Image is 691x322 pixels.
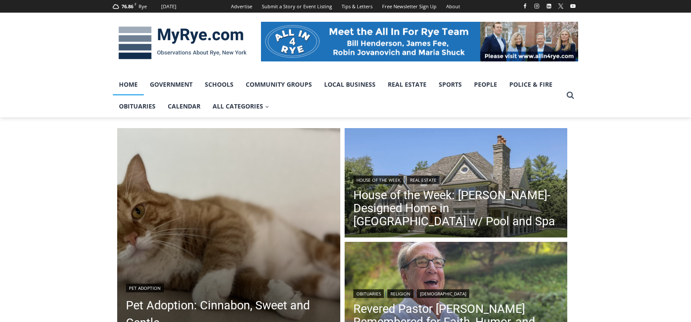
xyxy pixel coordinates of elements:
[126,284,164,292] a: Pet Adoption
[556,1,566,11] a: X
[407,176,440,184] a: Real Estate
[468,74,503,95] a: People
[562,88,578,103] button: View Search Form
[544,1,554,11] a: Linkedin
[261,22,578,61] img: All in for Rye
[433,74,468,95] a: Sports
[161,3,176,10] div: [DATE]
[532,1,542,11] a: Instagram
[139,3,147,10] div: Rye
[503,74,559,95] a: Police & Fire
[345,128,568,240] a: Read More House of the Week: Rich Granoff-Designed Home in Greenwich w/ Pool and Spa
[417,289,469,298] a: [DEMOGRAPHIC_DATA]
[240,74,318,95] a: Community Groups
[144,74,199,95] a: Government
[382,74,433,95] a: Real Estate
[122,3,133,10] span: 76.86
[345,128,568,240] img: 28 Thunder Mountain Road, Greenwich
[520,1,530,11] a: Facebook
[318,74,382,95] a: Local Business
[387,289,413,298] a: Religion
[353,174,559,184] div: |
[162,95,207,117] a: Calendar
[113,74,562,118] nav: Primary Navigation
[353,176,403,184] a: House of the Week
[135,2,136,7] span: F
[353,189,559,228] a: House of the Week: [PERSON_NAME]-Designed Home in [GEOGRAPHIC_DATA] w/ Pool and Spa
[113,95,162,117] a: Obituaries
[113,20,252,66] img: MyRye.com
[113,74,144,95] a: Home
[213,102,269,111] span: All Categories
[568,1,578,11] a: YouTube
[353,289,384,298] a: Obituaries
[199,74,240,95] a: Schools
[353,288,559,298] div: | |
[207,95,275,117] a: All Categories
